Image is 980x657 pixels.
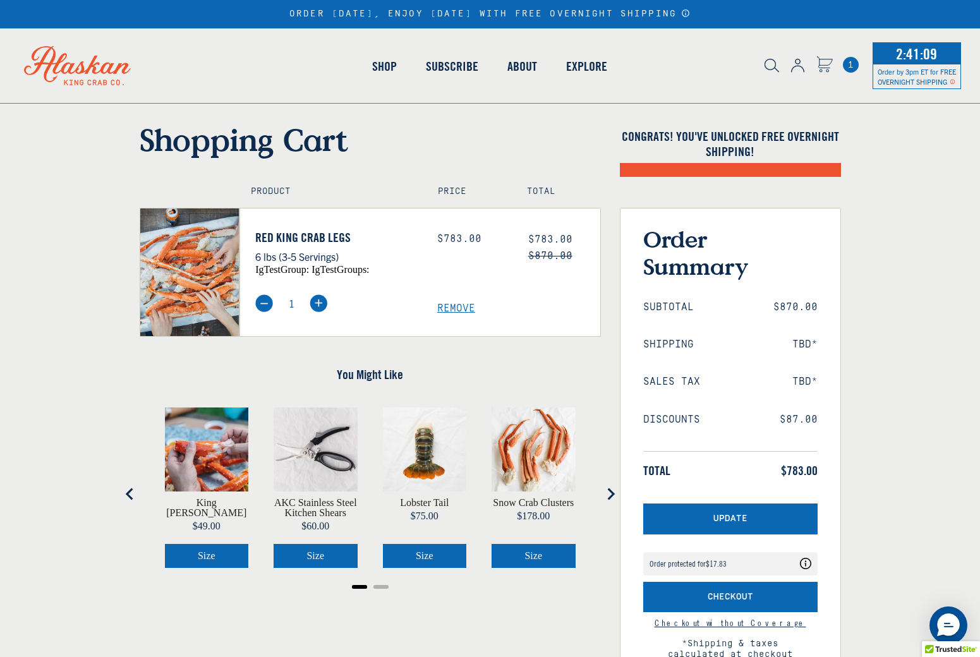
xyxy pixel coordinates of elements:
img: Red King Crab Legs - 6 lbs (3-5 Servings) [140,208,239,336]
button: Next slide [598,481,623,507]
a: Explore [552,30,622,102]
span: Total [643,463,670,478]
span: Sales Tax [643,376,700,388]
span: $87.00 [780,414,818,426]
a: Subscribe [411,30,493,102]
img: King Crab Knuckles [165,407,249,491]
span: igTestGroup: [255,264,309,275]
span: Update [713,514,747,524]
button: Go to page 1 [352,585,367,589]
span: $75.00 [411,510,439,521]
ul: Select a slide to show [140,581,601,591]
h4: Congrats! You've unlocked FREE OVERNIGHT SHIPPING! [620,129,841,159]
span: $178.00 [517,510,550,521]
div: route shipping protection selector element [643,546,818,582]
div: product [152,395,262,581]
span: Shipping Notice Icon [950,77,955,86]
h4: Product [251,186,411,197]
span: $783.00 [781,463,818,478]
span: Size [524,550,542,561]
button: Select Snow Crab Clusters size [492,544,576,568]
span: $783.00 [528,234,572,245]
span: Discounts [643,414,700,426]
span: Shipping [643,339,694,351]
div: product [261,395,370,581]
div: ORDER [DATE], ENJOY [DATE] WITH FREE OVERNIGHT SHIPPING [289,9,691,20]
h4: Total [527,186,589,197]
a: Remove [437,303,600,315]
a: View AKC Stainless Steel Kitchen Shears [274,498,358,518]
img: account [791,59,804,73]
button: Checkout with Shipping Protection included for an additional fee as listed above [643,582,818,613]
button: Select Lobster Tail size [383,544,467,568]
span: Checkout [708,592,753,603]
span: $870.00 [773,301,818,313]
div: $783.00 [437,233,509,245]
button: Update [643,503,818,534]
div: product [479,395,588,581]
a: View King Crab Knuckles [165,498,249,518]
span: igTestGroups: [312,264,369,275]
a: Announcement Bar Modal [681,9,691,18]
h3: Order Summary [643,226,818,280]
span: 1 [843,57,859,73]
button: Go to last slide [118,481,143,507]
a: View Lobster Tail [400,498,449,508]
img: Alaskan King Crab Co. logo [6,28,148,103]
h4: Price [438,186,500,197]
img: Lobster Tail [383,407,467,491]
button: Go to page 2 [373,585,389,589]
img: AKC Stainless Steel Kitchen Shears [274,407,358,491]
div: Coverage Options [643,552,818,576]
img: Snow Crab Clusters [492,407,576,491]
a: Cart [843,57,859,73]
a: Shop [358,30,411,102]
a: Cart [816,56,833,75]
span: $60.00 [301,521,329,531]
span: Size [416,550,433,561]
p: 6 lbs (3-5 Servings) [255,248,418,265]
div: Order protected for $17.83 [650,560,727,568]
span: Size [306,550,324,561]
h1: Shopping Cart [140,121,601,158]
div: Messenger Dummy Widget [929,606,967,644]
span: Size [198,550,215,561]
h4: You Might Like [140,367,601,382]
s: $870.00 [528,250,572,262]
span: Subtotal [643,301,694,313]
img: minus [255,294,273,312]
button: Select AKC Stainless Steel Kitchen Shears size [274,544,358,568]
a: About [493,30,552,102]
span: $49.00 [193,521,221,531]
img: plus [310,294,327,312]
div: product [370,395,480,581]
a: Red King Crab Legs [255,230,418,245]
button: Select King Crab Knuckles size [165,544,249,568]
span: 2:41:09 [893,41,940,66]
a: View Snow Crab Clusters [493,498,574,508]
img: search [765,59,779,73]
a: Continue to checkout without Shipping Protection [655,617,806,629]
span: Order by 3pm ET for FREE OVERNIGHT SHIPPING [878,67,956,86]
